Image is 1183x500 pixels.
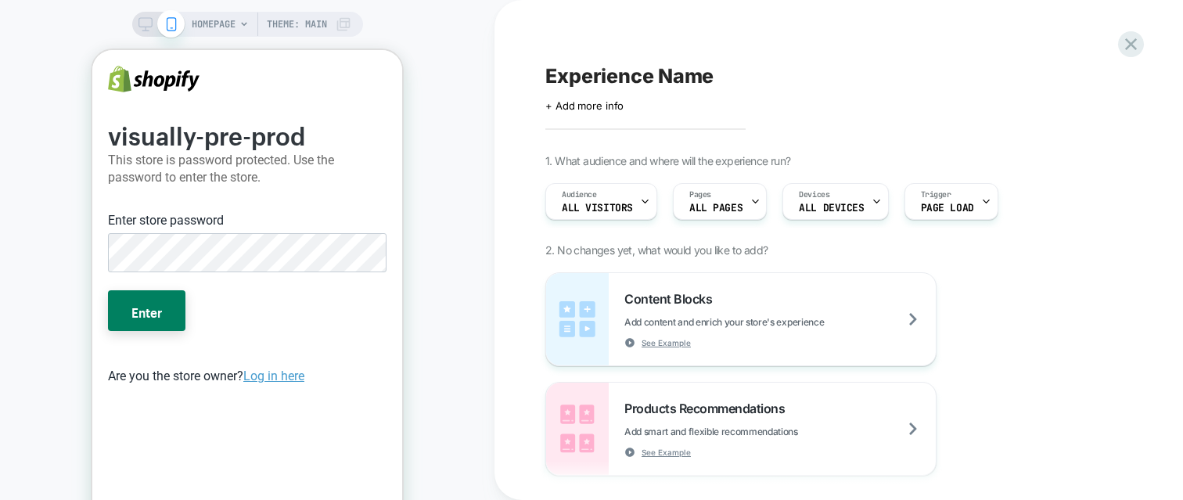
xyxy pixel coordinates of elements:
a: Log in here [151,318,212,333]
label: Enter store password [16,161,131,180]
span: Content Blocks [624,291,720,307]
span: Theme: MAIN [267,12,327,37]
span: Page Load [921,203,974,214]
button: Enter [16,240,93,281]
span: Audience [562,189,597,200]
span: ALL DEVICES [799,203,864,214]
p: This store is password protected. Use the password to enter the store. [16,102,294,136]
span: Devices [799,189,829,200]
span: ALL PAGES [689,203,743,214]
span: Experience Name [545,64,714,88]
span: Trigger [921,189,951,200]
span: Pages [689,189,711,200]
span: 2. No changes yet, what would you like to add? [545,243,768,257]
span: Are you the store owner? [16,318,212,333]
span: 1. What audience and where will the experience run? [545,154,790,167]
span: Add content and enrich your store's experience [624,316,902,328]
span: Add smart and flexible recommendations [624,426,876,437]
span: All Visitors [562,203,633,214]
span: + Add more info [545,99,624,112]
span: See Example [642,337,691,348]
span: HOMEPAGE [192,12,236,37]
b: visually-pre-prod [16,63,213,102]
span: See Example [642,447,691,458]
span: Products Recommendations [624,401,793,416]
